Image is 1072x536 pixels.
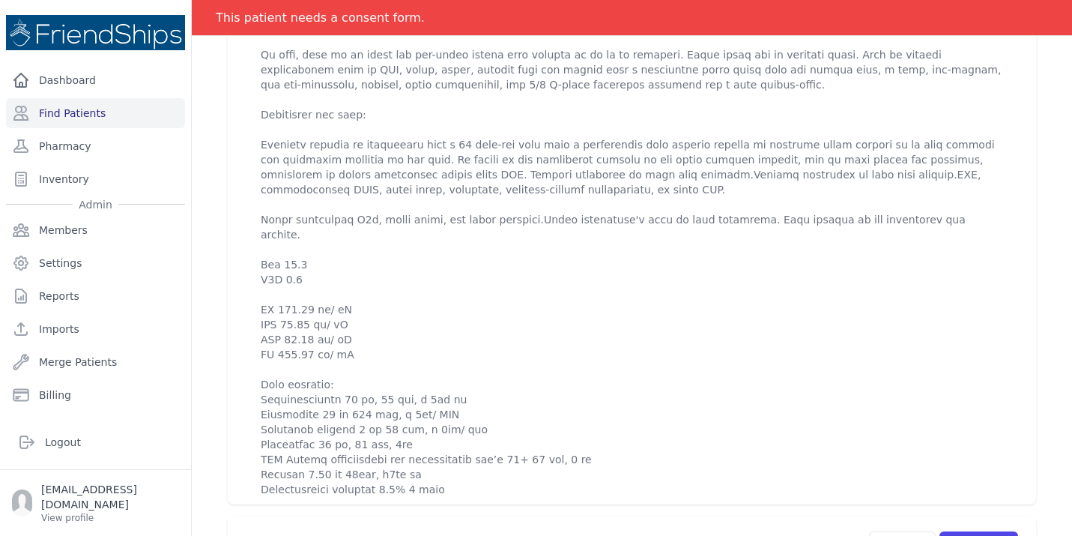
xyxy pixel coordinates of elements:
[6,131,185,161] a: Pharmacy
[6,215,185,245] a: Members
[12,427,179,457] a: Logout
[6,413,185,443] a: Organizations
[6,164,185,194] a: Inventory
[41,512,179,524] p: View profile
[6,98,185,128] a: Find Patients
[73,197,118,212] span: Admin
[6,65,185,95] a: Dashboard
[6,15,185,50] img: Medical Missions EMR
[6,314,185,344] a: Imports
[6,347,185,377] a: Merge Patients
[6,380,185,410] a: Billing
[6,281,185,311] a: Reports
[12,482,179,524] a: [EMAIL_ADDRESS][DOMAIN_NAME] View profile
[41,482,179,512] p: [EMAIL_ADDRESS][DOMAIN_NAME]
[6,248,185,278] a: Settings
